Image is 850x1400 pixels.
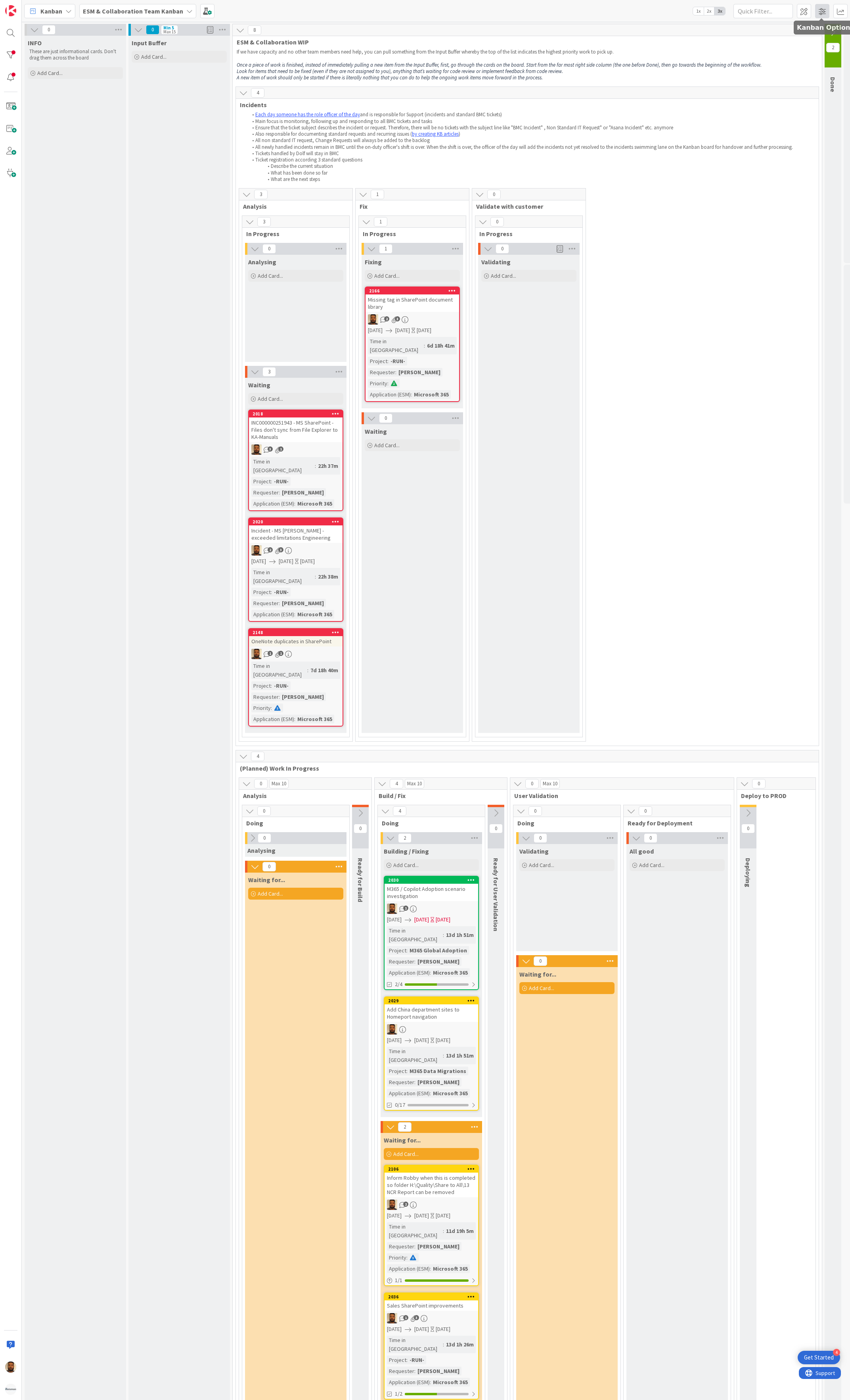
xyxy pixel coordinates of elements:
[257,217,271,227] span: 3
[368,379,387,388] div: Priority
[300,557,315,565] div: [DATE]
[387,1336,443,1353] div: Time in [GEOGRAPHIC_DATA]
[528,806,542,816] span: 0
[354,824,367,833] span: 0
[294,715,295,723] span: :
[384,1136,421,1144] span: Waiting for...
[385,997,478,1004] div: 2029
[534,956,547,966] span: 0
[385,1165,478,1173] div: 2106
[262,244,276,254] span: 0
[29,48,121,62] p: These are just informational cards. Don't drag them across the board
[251,568,315,585] div: Time in [GEOGRAPHIC_DATA]
[387,1222,443,1240] div: Time in [GEOGRAPHIC_DATA]
[280,692,326,701] div: [PERSON_NAME]
[414,1325,429,1333] span: [DATE]
[249,518,343,525] div: 2020
[272,588,291,596] div: -RUN-
[28,39,42,47] span: INFO
[374,217,387,227] span: 1
[385,1173,478,1197] div: Inform Robby when this is completed so folder H:\Quality\Share to All\13 NCR Report can be removed
[251,88,264,98] span: 4
[279,557,293,565] span: [DATE]
[388,1294,478,1300] div: 2036
[443,1340,444,1349] span: :
[251,457,315,475] div: Time in [GEOGRAPHIC_DATA]
[246,230,339,238] span: In Progress
[543,782,557,786] div: Max 10
[639,806,652,816] span: 0
[251,715,294,723] div: Application (ESM)
[444,1340,476,1349] div: 13d 1h 26m
[387,1036,402,1044] span: [DATE]
[294,499,295,508] span: :
[517,819,611,827] span: Doing
[436,1212,450,1220] div: [DATE]
[387,1200,397,1210] img: DM
[741,824,755,833] span: 0
[237,62,762,68] em: Once a piece of work is finished, instead of immediately pulling a new item from the Input Buffer...
[431,1264,470,1273] div: Microsoft 365
[254,779,268,788] span: 0
[262,862,276,871] span: 0
[141,53,167,60] span: Add Card...
[415,1078,461,1087] div: [PERSON_NAME]
[412,131,459,137] a: by creating KB articles
[365,427,387,435] span: Waiting
[163,26,174,30] div: Min 5
[384,316,389,321] span: 2
[443,931,444,939] span: :
[279,692,280,701] span: :
[366,287,459,312] div: 2166Missing tag in SharePoint document library
[385,884,478,901] div: M365 / Copilot Adoption scenario investigation
[360,202,459,210] span: Fix
[254,190,268,199] span: 3
[271,681,272,690] span: :
[492,858,500,931] span: Ready for User Validation
[384,847,429,855] span: Building / Fixing
[387,1378,430,1387] div: Application (ESM)
[385,904,478,914] div: DM
[248,137,815,144] li: All non standard IT request, Change Requests will always be added to the backlog
[403,1202,408,1207] span: 2
[444,1227,476,1235] div: 11d 19h 5m
[387,1313,397,1323] img: DM
[248,118,815,125] li: Main focus is monitoring, following up and responding to all BMC tickets and tasks
[387,1212,402,1220] span: [DATE]
[132,39,167,47] span: Input Buffer
[385,1004,478,1022] div: Add China department sites to Homeport navigation
[248,112,815,118] li: and is responsible for Support (incidents and standard BMC tickets)
[251,545,262,556] img: DM
[644,833,657,843] span: 0
[40,6,62,16] span: Kanban
[294,610,295,619] span: :
[519,847,549,855] span: Validating
[387,1024,397,1035] img: DM
[389,357,407,365] div: -RUN-
[431,1089,470,1098] div: Microsoft 365
[257,806,271,816] span: 0
[398,833,412,843] span: 2
[248,176,815,183] li: What are the next steps
[247,846,276,854] span: Analysing
[414,915,429,924] span: [DATE]
[368,314,378,325] img: DM
[387,904,397,914] img: DM
[639,862,664,869] span: Add Card...
[388,877,478,883] div: 2030
[628,819,721,827] span: Ready for Deployment
[240,764,809,772] span: (Planned) Work In Progress
[368,390,411,399] div: Application (ESM)
[237,74,543,81] em: A new item of work should only be started if there is literally nothing that you can do to help t...
[249,410,343,417] div: 2018
[249,629,343,646] div: 2148OneNote duplicates in SharePoint
[248,258,276,266] span: Analysing
[240,101,809,109] span: Incidents
[387,968,430,977] div: Application (ESM)
[733,4,793,18] input: Quick Filter...
[396,368,442,377] div: [PERSON_NAME]
[368,357,387,365] div: Project
[414,1212,429,1220] span: [DATE]
[271,704,272,712] span: :
[424,341,425,350] span: :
